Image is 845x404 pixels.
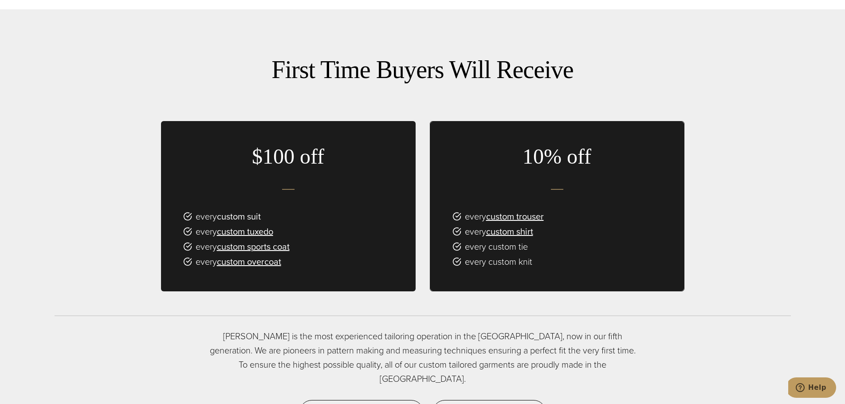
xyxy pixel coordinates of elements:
[217,240,290,253] a: custom sports coat
[196,255,281,269] span: every
[788,377,836,400] iframe: Opens a widget where you can chat to one of our agents
[196,224,273,239] span: every
[205,329,640,386] p: [PERSON_NAME] is the most experienced tailoring operation in the [GEOGRAPHIC_DATA], now in our fi...
[196,209,261,224] span: every
[217,210,261,223] a: custom suit
[430,144,684,169] h3: 10% off
[465,239,528,254] span: every custom tie
[486,225,533,238] a: custom shirt
[486,210,544,223] a: custom trouser
[217,255,281,268] a: custom overcoat
[465,224,533,239] span: every
[161,54,684,86] h2: First Time Buyers Will Receive
[217,225,273,238] a: custom tuxedo
[161,144,416,169] h3: $100 off
[465,255,532,269] span: every custom knit
[196,239,290,254] span: every
[465,209,544,224] span: every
